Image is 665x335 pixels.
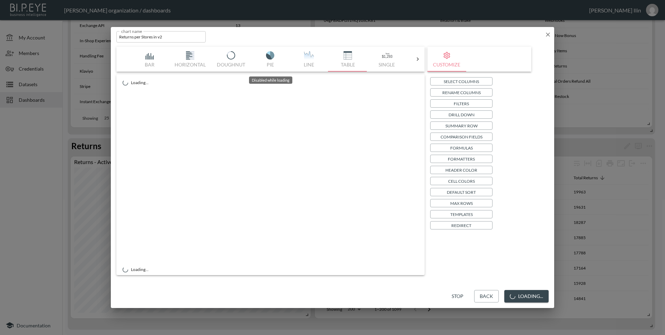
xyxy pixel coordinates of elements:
button: Default Sort [430,188,493,196]
p: Drill Down [449,111,475,118]
button: Redirect [430,221,493,229]
button: Summary Row [430,121,493,130]
button: Header Color [430,166,493,174]
p: Default Sort [447,189,476,196]
p: Formatters [448,155,475,163]
p: Redirect [451,222,471,229]
p: Templates [450,211,473,218]
p: Header Color [445,166,477,174]
button: Select Columns [430,77,493,85]
button: Templates [430,210,493,218]
button: Stop [446,290,469,303]
div: Loading... [123,77,418,85]
button: Filters [430,99,493,108]
p: Filters [454,100,469,107]
button: Formatters [430,155,493,163]
button: Max Rows [430,199,493,207]
button: Comparison Fields [430,133,493,141]
div: Disabled while loading [130,47,411,72]
button: Cell Colors [430,177,493,185]
p: Summary Row [445,122,478,129]
button: Drill Down [430,110,493,119]
p: Max Rows [450,200,473,207]
input: chart name [116,31,206,43]
button: Back [474,290,499,303]
button: Rename Columns [430,88,493,97]
p: Select Columns [444,78,479,85]
p: Formulas [450,144,473,152]
label: chart name [121,28,142,34]
p: Comparison Fields [441,133,482,141]
div: Loading... [123,264,149,272]
p: Cell Colors [448,178,475,185]
p: Rename Columns [442,89,481,96]
button: Loading... [504,290,549,303]
button: Formulas [430,144,493,152]
button: Customize [427,47,466,72]
div: Disabled while loading [249,76,292,84]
